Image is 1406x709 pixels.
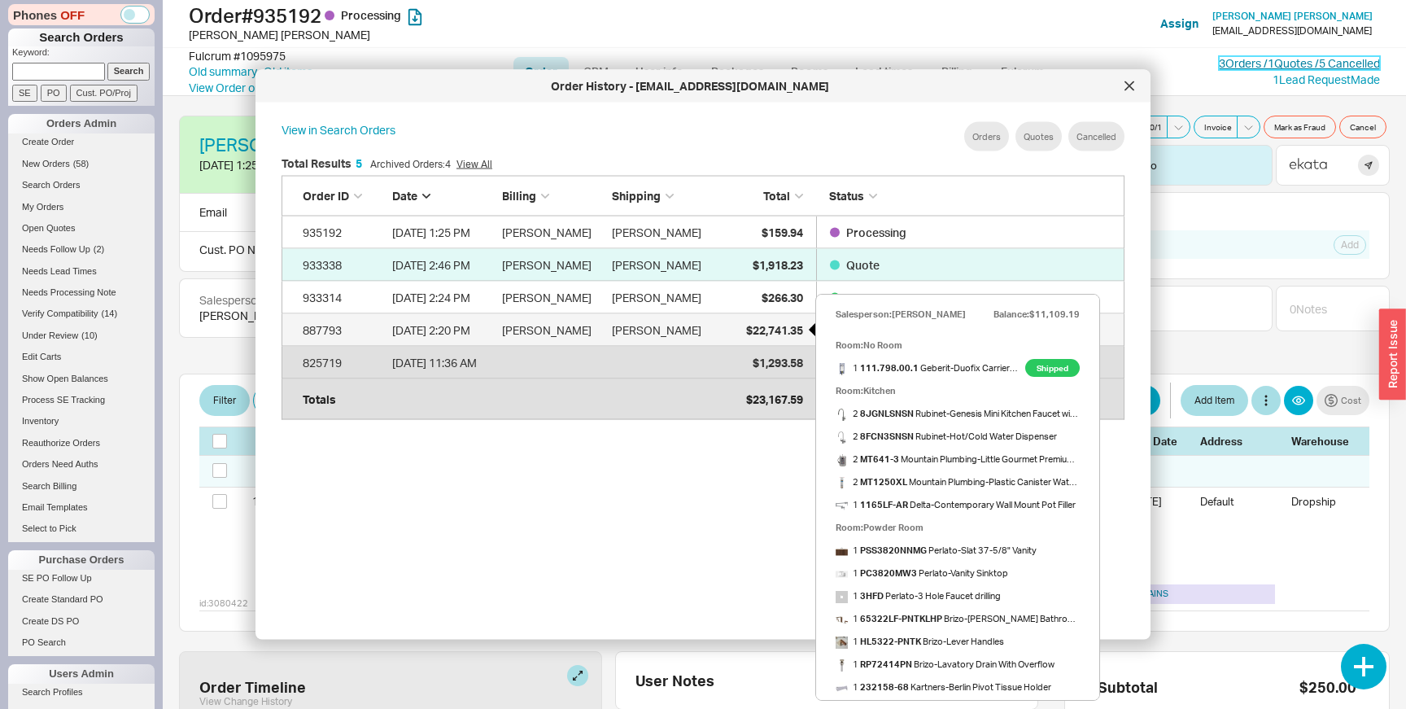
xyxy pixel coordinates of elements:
div: Address [1200,434,1282,449]
div: $250.00 [1299,678,1356,696]
a: Create DS PO [8,613,155,630]
h1: Order # 935192 [189,4,707,27]
a: Create Order [8,133,155,151]
div: [PERSON_NAME] [502,248,604,281]
img: 8jgnl_hfcylw [836,409,848,421]
div: [PERSON_NAME] [PERSON_NAME] [189,27,707,43]
div: 8/15/24 11:36 AM [392,346,494,379]
div: Ship Date [1129,434,1190,449]
a: Fulcrum [989,57,1055,86]
a: PO Search [8,634,155,651]
span: Shipped [1025,359,1080,377]
div: [PERSON_NAME] [199,308,289,324]
a: Search Billing [8,478,155,495]
input: Search [107,63,151,80]
a: Search Profiles [8,684,155,701]
div: 887793 [303,313,384,346]
a: Needs Lead Times [8,263,155,280]
span: ( 14 ) [102,309,118,318]
button: Edit Pricing by [PERSON_NAME] [253,385,423,416]
div: User Notes [635,672,1031,689]
div: Subtotal [1098,678,1158,696]
div: [EMAIL_ADDRESS][DOMAIN_NAME] [1212,25,1372,37]
button: Cancel [1339,116,1386,138]
div: 8/11/25 2:46 PM [392,248,494,281]
img: 232158-99_fn1agc [836,682,848,694]
a: Order [513,57,569,86]
div: Total [722,188,803,204]
button: View Change History [199,696,292,707]
span: Billing [502,189,536,203]
div: Balance: $11,109.19 [993,303,1080,326]
button: Add [1334,235,1366,255]
a: Edit Carts [8,348,155,365]
span: Invoice [1204,120,1232,133]
div: Archived Orders: 4 [370,160,492,169]
a: Email Templates [8,499,155,516]
span: Process SE Tracking [22,395,105,405]
span: Verify Compatibility [22,309,98,318]
div: Order ID [303,188,384,204]
a: Select to Pick [8,520,155,537]
a: 1 1165LF-AR Delta-Contemporary Wall Mount Pot Filler [836,493,1076,516]
p: Keyword: [12,46,155,63]
span: $22,741.35 [746,322,803,336]
div: Status [816,188,1116,204]
div: Dropship [1291,494,1356,509]
a: Needs Processing Note [8,284,155,301]
a: 2 MT641-3 Mountain Plumbing-Little Gourmet Premium Hot Water Tank [836,448,1080,470]
div: Orders Admin [8,114,155,133]
a: Packages [699,57,775,86]
a: CRM [572,57,620,86]
a: 1 65322LF-PNTKLHP Brizo-[PERSON_NAME] Bathroom Faucet- Less Handles [836,607,1080,630]
a: New Orders(58) [8,155,155,173]
img: no_photo [836,591,848,603]
div: 933314 [303,281,384,313]
a: Orders Need Auths [8,456,155,473]
span: Add [1341,239,1359,252]
a: [PERSON_NAME] [PERSON_NAME] [1212,11,1373,22]
b: 8FCN3SNSN [860,431,914,442]
b: PC3820MW3 [860,567,917,579]
div: Salesperson [199,292,289,309]
span: $159.94 [762,225,803,239]
span: Order ID [303,189,349,203]
div: 0 Note s [1290,301,1327,317]
a: Show Open Balances [8,370,155,387]
div: Warehouse [1291,434,1356,449]
b: 8JGNLSNSN [860,408,914,419]
img: view1_front_PSS3820NNMG_Slat_et3gzx [836,545,848,558]
b: RP72414PN [860,659,912,670]
a: 933314[DATE] 2:24 PM[PERSON_NAME][PERSON_NAME]$266.30Shipped - Full [282,282,1124,314]
a: 1 232158-68 Kartners-Berlin Pivot Tissue Holder [836,676,1051,698]
span: Processing [341,8,401,22]
div: Billing [502,188,604,204]
div: Fulcrum # 1095975 [189,48,286,64]
img: 8fcn3_eu3dlk [836,431,848,444]
div: Room: Powder Room [836,516,1080,539]
a: 1 RP72414PN Brizo-Lavatory Drain With Overflow [836,653,1054,676]
div: [PERSON_NAME] [612,248,701,281]
span: New Orders [22,159,70,168]
div: Room: No Room [836,334,1080,357]
button: Invoice [1194,116,1238,138]
span: Cancel [1350,120,1376,133]
img: 111.798.00.1_hivkil [836,363,848,375]
span: 1 Perlato - 3 Hole Faucet drilling [836,584,1001,607]
a: Create Standard PO [8,591,155,608]
span: Quote [846,257,880,271]
a: Rooms [779,57,840,86]
div: Order Timeline [199,678,306,696]
div: 933338 [303,248,384,281]
div: [PERSON_NAME] [502,281,604,313]
span: $1,918.23 [753,257,803,271]
span: Under Review [22,330,78,340]
div: Users Admin [8,664,155,684]
div: Purchase Orders [8,550,155,570]
h5: Total Results [282,158,362,169]
div: Email [199,204,227,221]
a: SE PO Follow Up [8,570,155,587]
span: Shipped - Full [846,290,918,304]
a: 887793[DATE] 2:20 PM[PERSON_NAME][PERSON_NAME]$22,741.35Shipped - Partial [282,314,1124,347]
button: Orders [964,122,1009,151]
